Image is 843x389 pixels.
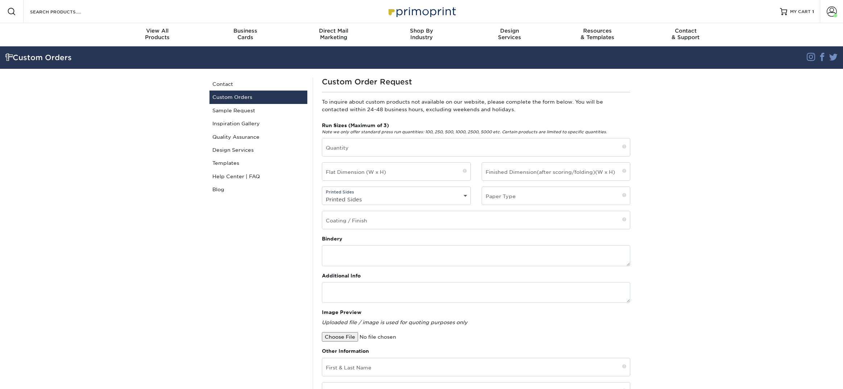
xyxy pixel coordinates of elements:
a: Quality Assurance [209,130,307,143]
span: Resources [553,28,641,34]
span: Contact [641,28,730,34]
a: Inspiration Gallery [209,117,307,130]
em: Note we only offer standard press run quantities: 100, 250, 500, 1000, 2500, 5000 etc. Certain pr... [322,130,607,134]
span: Direct Mail [290,28,378,34]
a: BusinessCards [202,23,290,46]
span: 1 [812,9,814,14]
h1: Custom Order Request [322,78,630,86]
div: Cards [202,28,290,41]
em: Uploaded file / image is used for quoting purposes only [322,319,467,325]
div: Products [113,28,202,41]
a: Direct MailMarketing [290,23,378,46]
span: View All [113,28,202,34]
img: Primoprint [385,4,458,19]
a: DesignServices [465,23,553,46]
a: Contact& Support [641,23,730,46]
a: Resources& Templates [553,23,641,46]
strong: Additional Info [322,273,361,279]
span: Design [465,28,553,34]
a: Templates [209,156,307,170]
span: Shop By [378,28,466,34]
a: Design Services [209,143,307,156]
a: Help Center | FAQ [209,170,307,183]
a: View AllProducts [113,23,202,46]
a: Blog [209,183,307,196]
strong: Image Preview [322,309,361,315]
a: Sample Request [209,104,307,117]
p: To inquire about custom products not available on our website, please complete the form below. Yo... [322,98,630,113]
div: Services [465,28,553,41]
strong: Other Information [322,348,369,354]
div: Industry [378,28,466,41]
strong: Bindery [322,236,342,242]
a: Custom Orders [209,91,307,104]
input: SEARCH PRODUCTS..... [29,7,100,16]
span: MY CART [790,9,811,15]
div: Marketing [290,28,378,41]
span: Business [202,28,290,34]
div: & Support [641,28,730,41]
a: Contact [209,78,307,91]
strong: Run Sizes (Maximum of 3) [322,122,389,128]
div: & Templates [553,28,641,41]
a: Shop ByIndustry [378,23,466,46]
